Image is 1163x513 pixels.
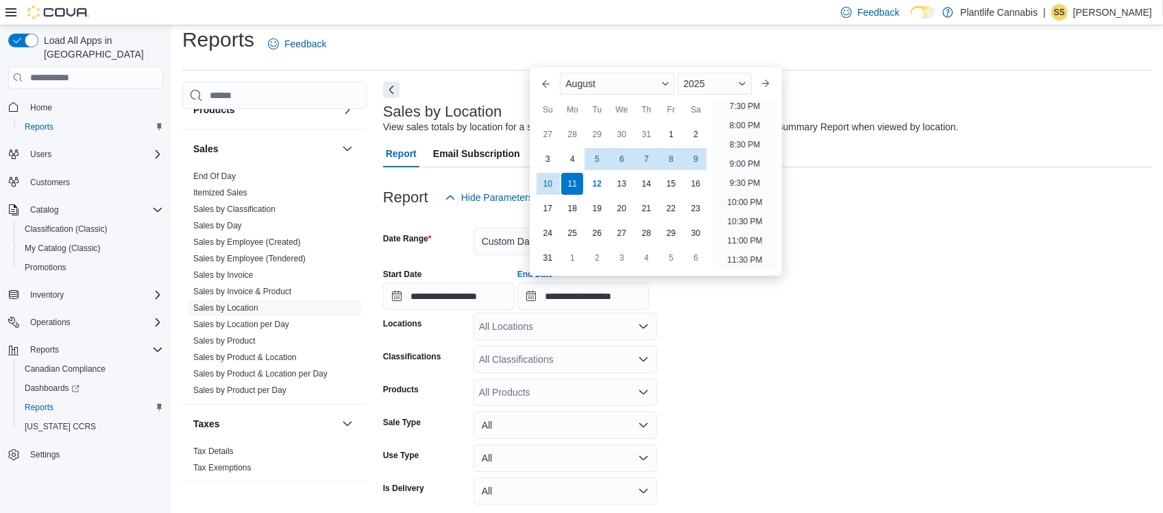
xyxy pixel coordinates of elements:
p: Plantlife Cannabis [960,4,1038,21]
div: day-12 [586,173,608,195]
a: Dashboards [14,379,169,398]
span: Catalog [30,204,58,215]
div: Fr [660,99,682,121]
button: Taxes [193,417,336,431]
button: Next [383,82,400,98]
span: Sales by Product & Location [193,352,297,363]
input: Dark Mode [911,6,936,19]
button: Sales [193,142,336,156]
div: day-9 [685,148,707,170]
button: Inventory [3,285,169,305]
span: Sales by Classification [193,204,276,215]
label: Is Delivery [383,483,424,494]
div: day-15 [660,173,682,195]
span: Sales by Invoice [193,270,253,281]
div: Mo [561,99,583,121]
li: 9:30 PM [724,175,766,191]
div: August, 2025 [535,122,708,270]
div: day-4 [635,247,657,269]
button: Reports [14,398,169,417]
span: Catalog [25,202,163,218]
li: 10:00 PM [722,194,768,211]
button: Hide Parameters [439,184,539,211]
span: Sales by Location per Day [193,319,289,330]
img: Cova [27,5,89,19]
div: day-29 [660,222,682,244]
span: Users [30,149,51,160]
button: All [474,444,657,472]
span: Hide Parameters [461,191,533,204]
div: Button. Open the month selector. August is currently selected. [560,73,675,95]
a: Reports [19,399,59,416]
div: day-4 [561,148,583,170]
div: day-21 [635,198,657,219]
span: Email Subscription [433,140,520,167]
label: Products [383,384,419,395]
a: Sales by Location [193,303,258,313]
button: Open list of options [638,321,649,332]
a: Sales by Classification [193,204,276,214]
button: Reports [3,340,169,359]
button: Settings [3,444,169,464]
button: Next month [755,73,776,95]
li: 7:30 PM [724,98,766,115]
span: My Catalog (Classic) [25,243,101,254]
span: Home [25,98,163,115]
span: Customers [30,177,70,188]
span: Classification (Classic) [25,224,108,235]
button: Home [3,97,169,117]
span: Sales by Employee (Tendered) [193,253,306,264]
span: Canadian Compliance [25,363,106,374]
div: day-6 [611,148,633,170]
li: 11:00 PM [722,232,768,249]
a: Sales by Product & Location per Day [193,369,328,379]
button: Users [25,146,57,163]
div: day-20 [611,198,633,219]
a: Reports [19,119,59,135]
span: Sales by Invoice & Product [193,286,291,297]
button: Operations [3,313,169,332]
div: day-17 [537,198,559,219]
span: Feedback [284,37,326,51]
div: day-7 [635,148,657,170]
a: Itemized Sales [193,188,247,198]
div: day-29 [586,123,608,145]
span: Sales by Day [193,220,242,231]
button: Products [339,102,356,118]
div: day-14 [635,173,657,195]
span: Reports [19,119,163,135]
div: day-23 [685,198,707,219]
span: Operations [25,314,163,331]
span: Sales by Location [193,302,258,313]
a: Sales by Invoice & Product [193,287,291,296]
h3: Products [193,103,235,117]
span: Settings [30,449,60,460]
div: Taxes [182,443,367,481]
button: Customers [3,172,169,192]
span: Sales by Employee (Created) [193,237,301,248]
span: Classification (Classic) [19,221,163,237]
a: Sales by Employee (Tendered) [193,254,306,263]
a: Canadian Compliance [19,361,111,377]
label: Classifications [383,351,441,362]
div: day-28 [635,222,657,244]
button: Taxes [339,416,356,432]
p: [PERSON_NAME] [1073,4,1152,21]
span: My Catalog (Classic) [19,240,163,256]
span: Settings [25,446,163,463]
button: All [474,411,657,439]
button: Canadian Compliance [14,359,169,379]
div: day-27 [537,123,559,145]
span: Sales by Product per Day [193,385,286,396]
a: Promotions [19,259,72,276]
h1: Reports [182,26,254,53]
div: day-3 [611,247,633,269]
div: We [611,99,633,121]
a: Classification (Classic) [19,221,113,237]
h3: Report [383,189,428,206]
a: Feedback [262,30,332,58]
div: day-6 [685,247,707,269]
button: Operations [25,314,76,331]
a: Tax Details [193,446,234,456]
button: Open list of options [638,354,649,365]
